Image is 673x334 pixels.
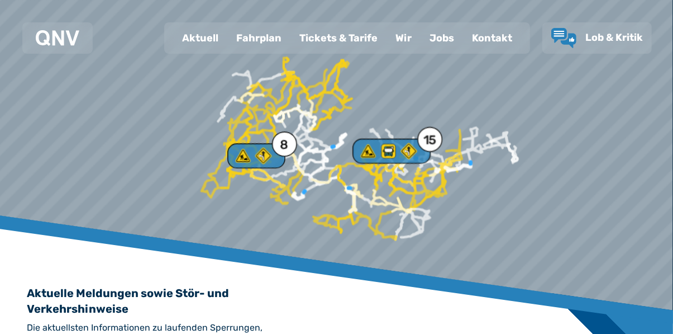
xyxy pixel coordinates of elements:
h1: Aktuelle Meldungen sowie Stör- und Verkehrshinweise [27,285,250,317]
span: Lob & Kritik [585,31,643,44]
div: 15 [423,134,437,146]
a: Lob & Kritik [551,28,643,48]
a: Jobs [421,23,463,53]
a: Kontakt [463,23,521,53]
a: QNV Logo [36,27,79,49]
div: 15 [352,139,429,164]
a: Wir [386,23,421,53]
a: Fahrplan [227,23,290,53]
a: Aktuell [173,23,227,53]
img: QNV Logo [36,30,79,46]
a: Tickets & Tarife [290,23,386,53]
div: 8 [227,143,284,168]
div: 8 [280,139,289,151]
